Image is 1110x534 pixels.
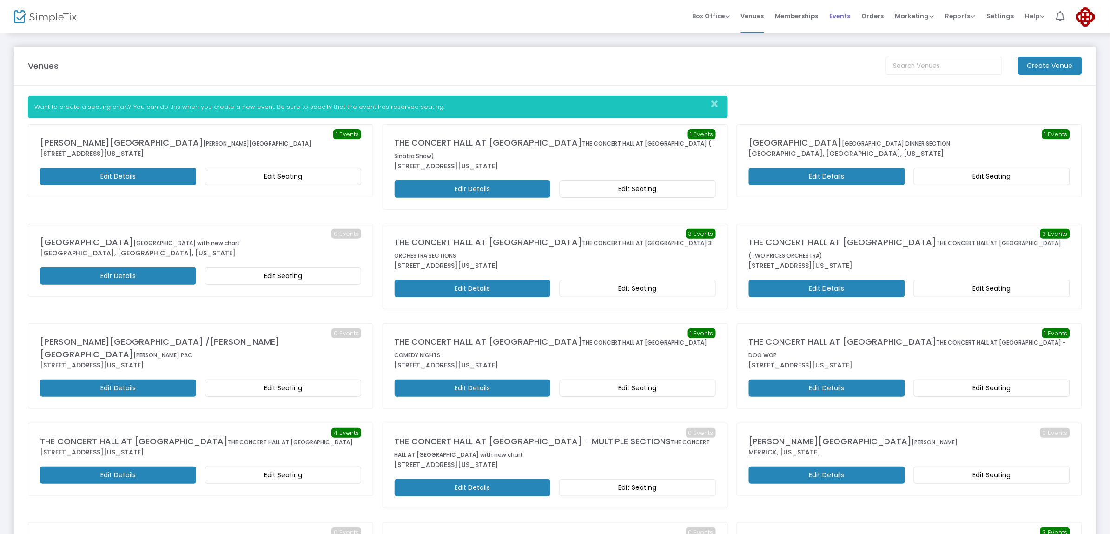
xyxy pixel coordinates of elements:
[395,280,551,297] m-button: Edit Details
[28,96,728,118] div: Want to create a seating chart? You can do this when you create a new event. Be sure to specify t...
[331,428,361,438] span: 4 Events
[228,438,353,446] span: THE CONCERT HALL AT [GEOGRAPHIC_DATA]
[560,479,716,496] m-button: Edit Seating
[40,168,196,185] m-button: Edit Details
[40,335,361,360] div: [PERSON_NAME][GEOGRAPHIC_DATA] /[PERSON_NAME][GEOGRAPHIC_DATA]
[40,267,196,285] m-button: Edit Details
[688,328,716,339] span: 1 Events
[395,180,551,198] m-button: Edit Details
[395,236,716,261] div: THE CONCERT HALL AT [GEOGRAPHIC_DATA]
[749,136,1070,149] div: [GEOGRAPHIC_DATA]
[560,180,716,198] m-button: Edit Seating
[203,140,311,147] span: [PERSON_NAME][GEOGRAPHIC_DATA]
[133,239,240,247] span: [GEOGRAPHIC_DATA] with new chart
[331,328,361,339] span: 0 Events
[395,335,716,360] div: THE CONCERT HALL AT [GEOGRAPHIC_DATA]
[749,360,1070,370] div: [STREET_ADDRESS][US_STATE]
[560,280,716,297] m-button: Edit Seating
[945,12,976,20] span: Reports
[914,280,1070,297] m-button: Edit Seating
[40,149,361,159] div: [STREET_ADDRESS][US_STATE]
[40,236,361,248] div: [GEOGRAPHIC_DATA]
[395,360,716,370] div: [STREET_ADDRESS][US_STATE]
[914,168,1070,185] m-button: Edit Seating
[1018,57,1082,75] m-button: Create Venue
[40,248,361,258] div: [GEOGRAPHIC_DATA], [GEOGRAPHIC_DATA], [US_STATE]
[560,380,716,397] m-button: Edit Seating
[749,467,905,484] m-button: Edit Details
[749,380,905,397] m-button: Edit Details
[133,351,192,359] span: [PERSON_NAME] PAC
[862,4,884,28] span: Orders
[749,239,1062,260] span: THE CONCERT HALL AT [GEOGRAPHIC_DATA] (TWO PRICES ORCHESTRA)
[395,239,712,260] span: THE CONCERT HALL AT [GEOGRAPHIC_DATA] 3 ORCHESTRA SECTIONS
[205,267,361,285] m-button: Edit Seating
[775,4,819,28] span: Memberships
[741,4,764,28] span: Venues
[686,229,716,239] span: 3 Events
[1042,129,1070,140] span: 1 Events
[912,438,958,446] span: [PERSON_NAME]
[395,438,710,459] span: THE CONCERT HALL AT [GEOGRAPHIC_DATA] with new chart
[395,161,716,171] div: [STREET_ADDRESS][US_STATE]
[749,447,1070,457] div: MERRICK, [US_STATE]
[709,96,727,112] button: Close
[688,129,716,140] span: 1 Events
[749,335,1070,360] div: THE CONCERT HALL AT [GEOGRAPHIC_DATA]
[749,435,1070,447] div: [PERSON_NAME][GEOGRAPHIC_DATA]
[395,136,716,161] div: THE CONCERT HALL AT [GEOGRAPHIC_DATA]
[40,136,361,149] div: [PERSON_NAME][GEOGRAPHIC_DATA]
[1040,428,1070,438] span: 0 Events
[40,435,361,447] div: THE CONCERT HALL AT [GEOGRAPHIC_DATA]
[1025,12,1045,20] span: Help
[914,467,1070,484] m-button: Edit Seating
[28,60,59,72] m-panel-title: Venues
[749,168,905,185] m-button: Edit Details
[886,57,1002,75] input: Search Venues
[40,447,361,457] div: [STREET_ADDRESS][US_STATE]
[395,140,712,160] span: THE CONCERT HALL AT [GEOGRAPHIC_DATA] ( Sinatra Show)
[395,261,716,271] div: [STREET_ADDRESS][US_STATE]
[205,380,361,397] m-button: Edit Seating
[40,380,196,397] m-button: Edit Details
[749,236,1070,261] div: THE CONCERT HALL AT [GEOGRAPHIC_DATA]
[395,460,716,470] div: [STREET_ADDRESS][US_STATE]
[987,4,1014,28] span: Settings
[395,380,551,397] m-button: Edit Details
[749,149,1070,159] div: [GEOGRAPHIC_DATA], [GEOGRAPHIC_DATA], [US_STATE]
[749,280,905,297] m-button: Edit Details
[686,428,716,438] span: 0 Events
[749,261,1070,271] div: [STREET_ADDRESS][US_STATE]
[895,12,934,20] span: Marketing
[395,479,551,496] m-button: Edit Details
[395,339,707,359] span: THE CONCERT HALL AT [GEOGRAPHIC_DATA] COMEDY NIGHTS
[842,140,951,147] span: [GEOGRAPHIC_DATA] DINNER SECTION
[692,12,730,20] span: Box Office
[1040,229,1070,239] span: 3 Events
[205,168,361,185] m-button: Edit Seating
[333,129,361,140] span: 1 Events
[914,380,1070,397] m-button: Edit Seating
[395,435,716,460] div: THE CONCERT HALL AT [GEOGRAPHIC_DATA] - MULTIPLE SECTIONS
[40,360,361,370] div: [STREET_ADDRESS][US_STATE]
[331,229,361,239] span: 0 Events
[1042,328,1070,339] span: 1 Events
[749,339,1066,359] span: THE CONCERT HALL AT [GEOGRAPHIC_DATA] - DOO WOP
[205,467,361,484] m-button: Edit Seating
[40,467,196,484] m-button: Edit Details
[830,4,851,28] span: Events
